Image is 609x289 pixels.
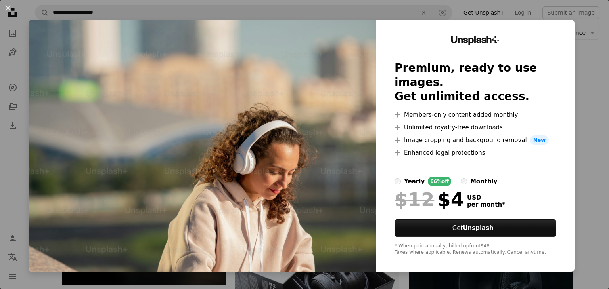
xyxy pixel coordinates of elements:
strong: Unsplash+ [463,224,498,232]
li: Unlimited royalty-free downloads [395,123,556,132]
span: USD [467,194,505,201]
div: $4 [395,189,464,210]
span: per month * [467,201,505,208]
input: yearly66%off [395,178,401,184]
li: Members-only content added monthly [395,110,556,120]
div: * When paid annually, billed upfront $48 Taxes where applicable. Renews automatically. Cancel any... [395,243,556,256]
li: Image cropping and background removal [395,135,556,145]
div: monthly [470,177,498,186]
li: Enhanced legal protections [395,148,556,158]
span: $12 [395,189,434,210]
div: 66% off [428,177,451,186]
button: GetUnsplash+ [395,219,556,237]
div: yearly [404,177,425,186]
h2: Premium, ready to use images. Get unlimited access. [395,61,556,104]
span: New [530,135,549,145]
input: monthly [461,178,467,184]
